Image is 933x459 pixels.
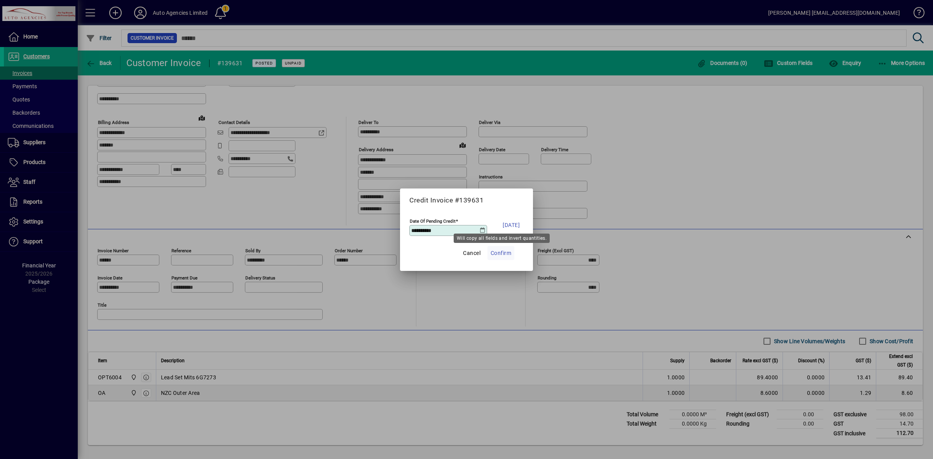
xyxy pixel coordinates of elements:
span: Confirm [491,248,512,258]
span: Cancel [463,248,480,258]
button: Confirm [487,246,515,260]
button: [DATE] [499,215,524,235]
span: [DATE] [503,220,520,230]
mat-label: Date Of Pending Credit [410,218,456,223]
button: Cancel [460,246,484,260]
div: Will copy all fields and invert quantities. [454,234,550,243]
h5: Credit Invoice #139631 [409,196,524,204]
